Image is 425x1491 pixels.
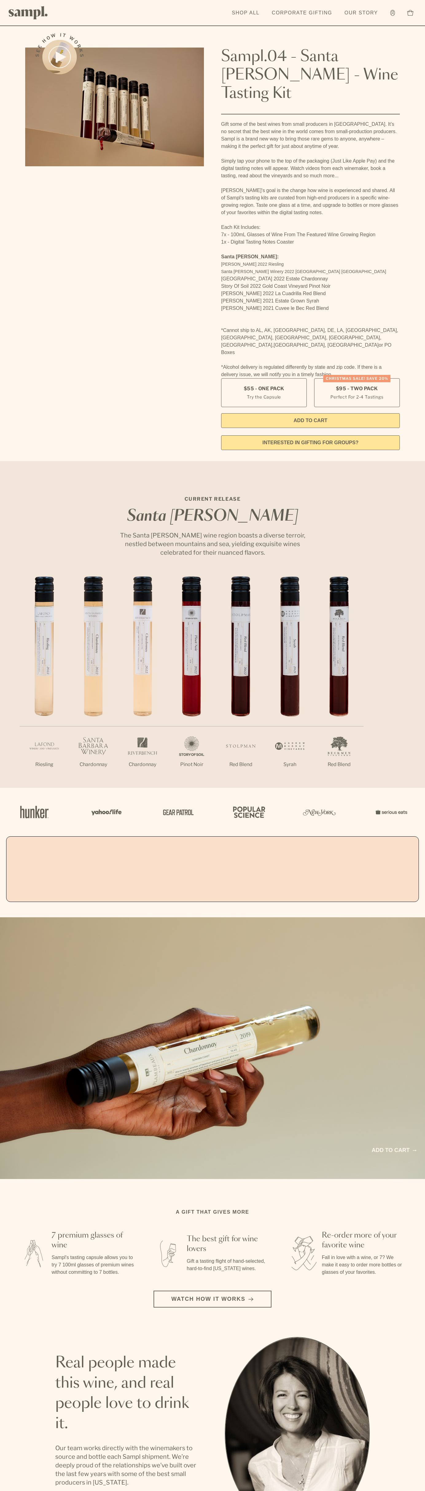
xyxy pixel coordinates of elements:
img: Artboard_1_c8cd28af-0030-4af1-819c-248e302c7f06_x450.png [16,799,53,825]
span: $95 - Two Pack [336,385,378,392]
a: Shop All [229,6,263,20]
button: Watch how it works [154,1291,271,1308]
a: Corporate Gifting [269,6,335,20]
strong: Santa [PERSON_NAME]: [221,254,279,259]
p: Red Blend [216,761,265,768]
button: Add to Cart [221,413,400,428]
small: Try the Capsule [247,394,281,400]
span: Santa [PERSON_NAME] Winery 2022 [GEOGRAPHIC_DATA] [GEOGRAPHIC_DATA] [221,269,386,274]
p: Gift a tasting flight of hand-selected, hard-to-find [US_STATE] wines. [187,1258,270,1272]
h3: The best gift for wine lovers [187,1234,270,1254]
p: CURRENT RELEASE [114,495,311,503]
a: Add to cart [372,1146,416,1154]
p: Our team works directly with the winemakers to source and bottle each Sampl shipment. We’re deepl... [55,1444,200,1487]
h3: Re-order more of your favorite wine [322,1231,405,1250]
li: Story Of Soil 2022 Gold Coast Vineyard Pinot Noir [221,283,400,290]
img: Artboard_4_28b4d326-c26e-48f9-9c80-911f17d6414e_x450.png [230,799,267,825]
p: Fall in love with a wine, or 7? We make it easy to order more bottles or glasses of your favorites. [322,1254,405,1276]
h2: Real people made this wine, and real people love to drink it. [55,1353,200,1434]
span: [PERSON_NAME] 2022 Riesling [221,262,284,267]
h2: A gift that gives more [176,1208,249,1216]
li: [PERSON_NAME] 2022 La Cuadrilla Red Blend [221,290,400,297]
div: Christmas SALE! Save 20% [323,375,391,382]
button: See how it works [42,40,77,74]
div: Gift some of the best wines from small producers in [GEOGRAPHIC_DATA]. It’s no secret that the be... [221,121,400,378]
li: [GEOGRAPHIC_DATA] 2022 Estate Chardonnay [221,275,400,283]
img: Artboard_3_0b291449-6e8c-4d07-b2c2-3f3601a19cd1_x450.png [301,799,338,825]
img: Artboard_6_04f9a106-072f-468a-bdd7-f11783b05722_x450.png [87,799,124,825]
li: [PERSON_NAME] 2021 Estate Grown Syrah [221,297,400,305]
span: $55 - One Pack [244,385,284,392]
p: Chardonnay [69,761,118,768]
img: Artboard_5_7fdae55a-36fd-43f7-8bfd-f74a06a2878e_x450.png [158,799,195,825]
p: Chardonnay [118,761,167,768]
em: Santa [PERSON_NAME] [127,509,298,524]
img: Sampl logo [9,6,48,19]
span: [GEOGRAPHIC_DATA], [GEOGRAPHIC_DATA] [274,342,379,348]
h1: Sampl.04 - Santa [PERSON_NAME] - Wine Tasting Kit [221,48,400,103]
a: Our Story [341,6,381,20]
p: Riesling [20,761,69,768]
img: Sampl.04 - Santa Barbara - Wine Tasting Kit [25,48,204,166]
p: Red Blend [314,761,364,768]
img: Artboard_7_5b34974b-f019-449e-91fb-745f8d0877ee_x450.png [372,799,409,825]
p: Pinot Noir [167,761,216,768]
li: [PERSON_NAME] 2021 Cuvee le Bec Red Blend [221,305,400,312]
a: interested in gifting for groups? [221,435,400,450]
p: Sampl's tasting capsule allows you to try 7 100ml glasses of premium wines without committing to ... [52,1254,135,1276]
p: The Santa [PERSON_NAME] wine region boasts a diverse terroir, nestled between mountains and sea, ... [114,531,311,557]
h3: 7 premium glasses of wine [52,1231,135,1250]
p: Syrah [265,761,314,768]
small: Perfect For 2-4 Tastings [330,394,383,400]
span: , [272,342,274,348]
